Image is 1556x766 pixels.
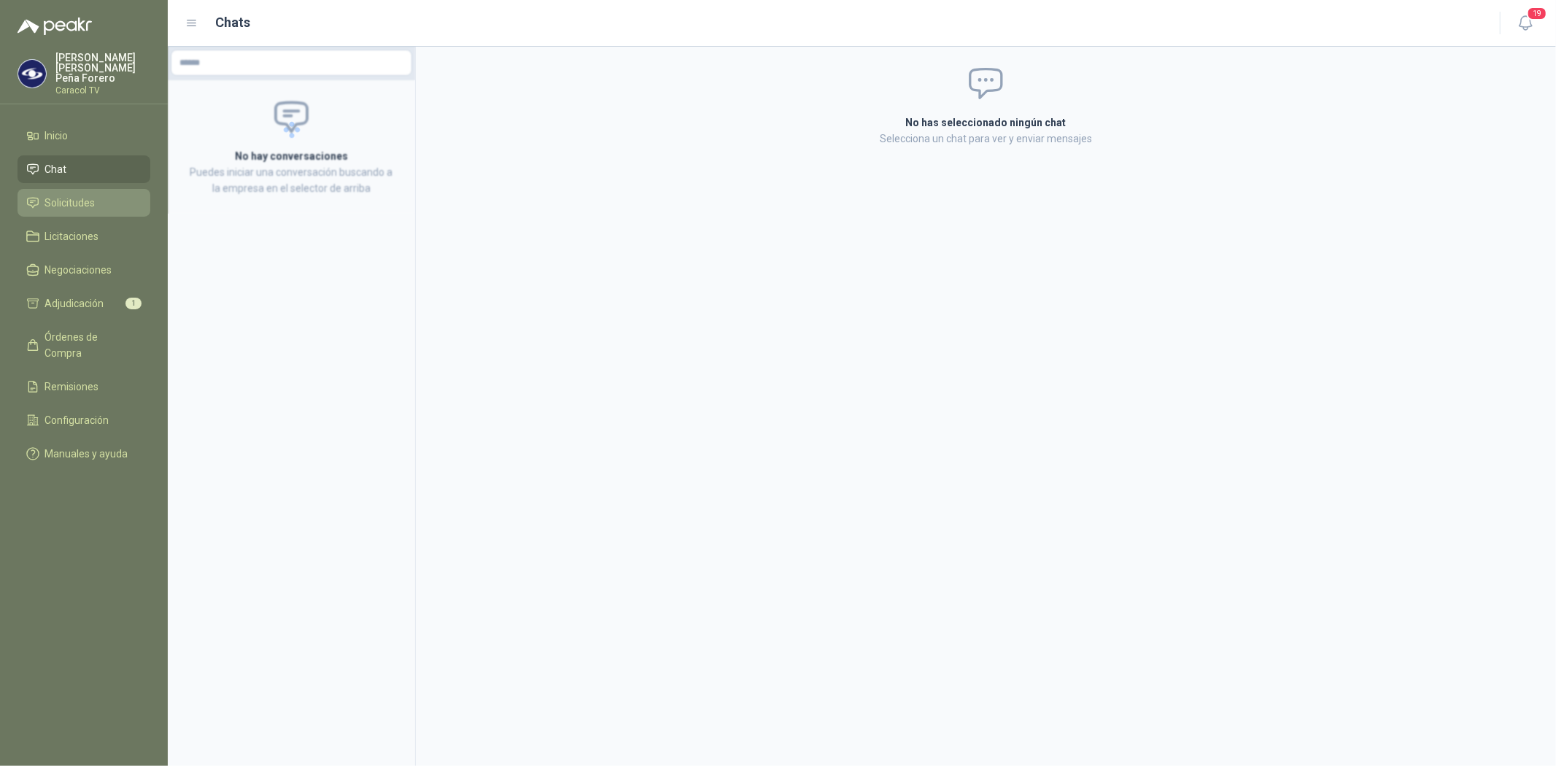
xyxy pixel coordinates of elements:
[18,323,150,367] a: Órdenes de Compra
[45,262,112,278] span: Negociaciones
[18,60,46,88] img: Company Logo
[216,12,251,33] h1: Chats
[18,223,150,250] a: Licitaciones
[1512,10,1538,36] button: 19
[1527,7,1547,20] span: 19
[45,329,136,361] span: Órdenes de Compra
[18,256,150,284] a: Negociaciones
[18,406,150,434] a: Configuración
[45,379,99,395] span: Remisiones
[732,131,1241,147] p: Selecciona un chat para ver y enviar mensajes
[18,373,150,401] a: Remisiones
[55,86,150,95] p: Caracol TV
[45,295,104,312] span: Adjudicación
[18,18,92,35] img: Logo peakr
[18,189,150,217] a: Solicitudes
[45,412,109,428] span: Configuración
[45,161,67,177] span: Chat
[45,128,69,144] span: Inicio
[18,122,150,150] a: Inicio
[45,195,96,211] span: Solicitudes
[18,155,150,183] a: Chat
[732,115,1241,131] h2: No has seleccionado ningún chat
[45,446,128,462] span: Manuales y ayuda
[55,53,150,83] p: [PERSON_NAME] [PERSON_NAME] Peña Forero
[18,440,150,468] a: Manuales y ayuda
[45,228,99,244] span: Licitaciones
[18,290,150,317] a: Adjudicación1
[125,298,142,309] span: 1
